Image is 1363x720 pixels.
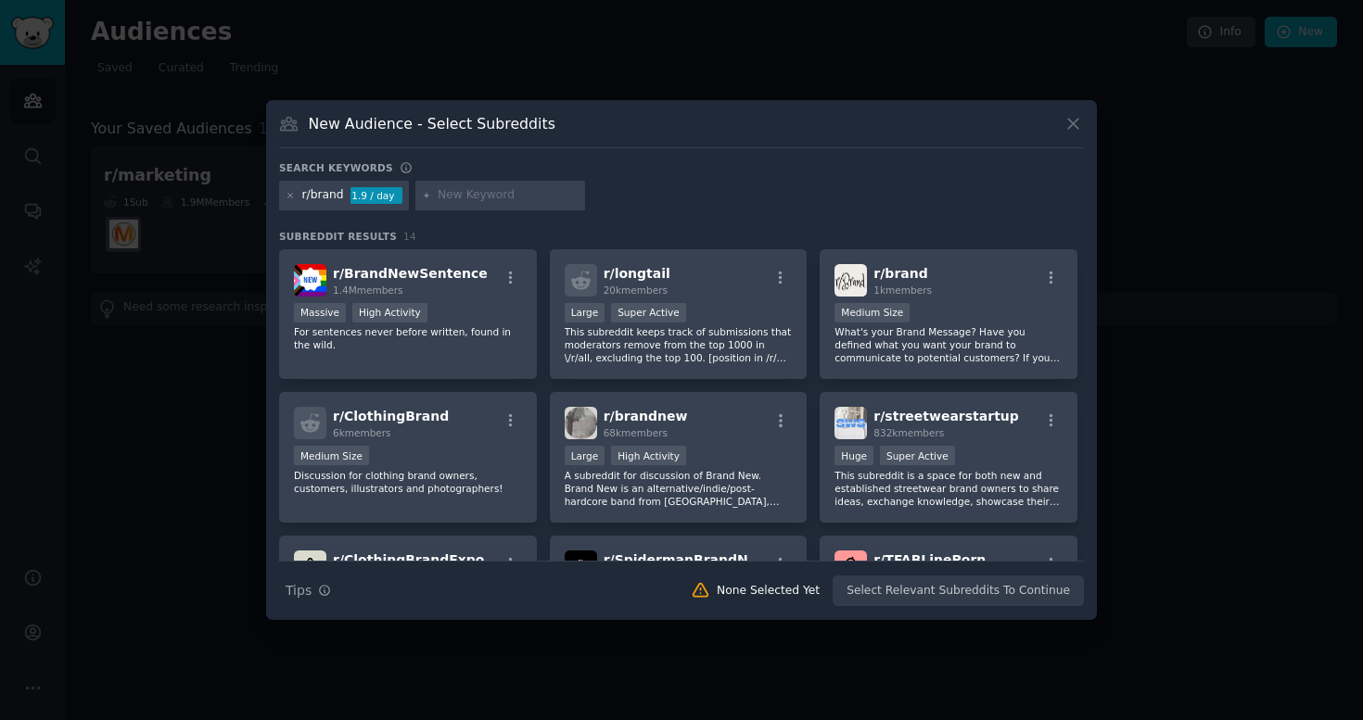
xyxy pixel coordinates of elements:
[873,552,986,567] span: r/ TFABLinePorn
[604,409,688,423] span: r/ brandnew
[333,427,391,438] span: 6k members
[294,550,326,583] img: ClothingBrandExposure
[352,303,427,322] div: High Activity
[611,303,686,322] div: Super Active
[604,427,668,438] span: 68k members
[333,552,516,567] span: r/ ClothingBrandExposure
[834,550,867,583] img: TFABLinePorn
[350,187,402,204] div: 1.9 / day
[294,264,326,297] img: BrandNewSentence
[565,469,793,508] p: A subreddit for discussion of Brand New. Brand New is an alternative/indie/post-hardcore band fro...
[279,230,397,243] span: Subreddit Results
[294,446,369,465] div: Medium Size
[834,325,1063,364] p: What's your Brand Message? Have you defined what you want your brand to communicate to potential ...
[565,550,597,583] img: SpidermanBrandNewDay
[834,446,873,465] div: Huge
[333,266,488,281] span: r/ BrandNewSentence
[294,469,522,495] p: Discussion for clothing brand owners, customers, illustrators and photographers!
[611,446,686,465] div: High Activity
[834,303,910,322] div: Medium Size
[302,187,344,204] div: r/brand
[279,161,393,174] h3: Search keywords
[604,284,668,296] span: 20k members
[873,409,1018,423] span: r/ streetwearstartup
[333,409,449,423] span: r/ ClothingBrand
[873,427,944,438] span: 832k members
[294,325,522,351] p: For sentences never before written, found in the wild.
[565,325,793,364] p: This subreddit keeps track of submissions that moderators remove from the top 1000 in \/r/all, ex...
[403,231,416,242] span: 14
[834,264,867,297] img: brand
[873,284,932,296] span: 1k members
[565,303,605,322] div: Large
[438,187,579,204] input: New Keyword
[717,583,820,600] div: None Selected Yet
[834,469,1063,508] p: This subreddit is a space for both new and established streetwear brand owners to share ideas, ex...
[333,284,403,296] span: 1.4M members
[604,266,670,281] span: r/ longtail
[565,407,597,439] img: brandnew
[279,575,338,607] button: Tips
[873,266,927,281] span: r/ brand
[604,552,796,567] span: r/ SpidermanBrandNewDay
[834,407,867,439] img: streetwearstartup
[309,114,555,133] h3: New Audience - Select Subreddits
[565,446,605,465] div: Large
[294,303,346,322] div: Massive
[880,446,955,465] div: Super Active
[286,581,312,600] span: Tips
